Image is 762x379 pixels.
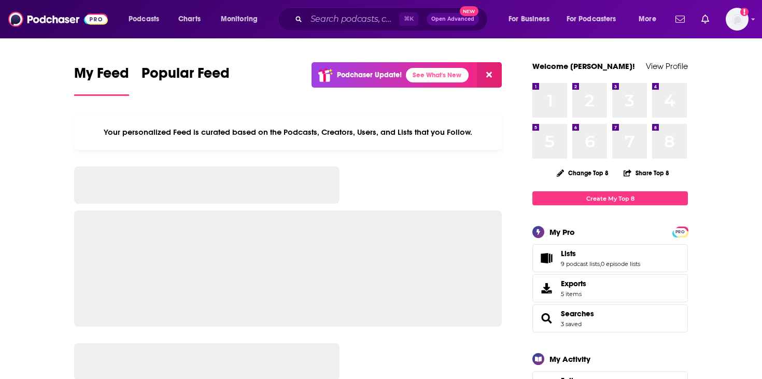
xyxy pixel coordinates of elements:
[561,279,586,288] span: Exports
[221,12,258,26] span: Monitoring
[501,11,562,27] button: open menu
[74,64,129,88] span: My Feed
[561,320,582,328] a: 3 saved
[536,281,557,296] span: Exports
[399,12,418,26] span: ⌘ K
[674,228,686,236] span: PRO
[726,8,749,31] img: User Profile
[623,163,670,183] button: Share Top 8
[74,64,129,96] a: My Feed
[631,11,669,27] button: open menu
[431,17,474,22] span: Open Advanced
[8,9,108,29] img: Podchaser - Follow, Share and Rate Podcasts
[674,228,686,235] a: PRO
[129,12,159,26] span: Podcasts
[549,354,590,364] div: My Activity
[142,64,230,88] span: Popular Feed
[460,6,478,16] span: New
[306,11,399,27] input: Search podcasts, credits, & more...
[532,61,635,71] a: Welcome [PERSON_NAME]!
[726,8,749,31] span: Logged in as derettb
[536,311,557,326] a: Searches
[549,227,575,237] div: My Pro
[740,8,749,16] svg: Add a profile image
[532,191,688,205] a: Create My Top 8
[406,68,469,82] a: See What's New
[561,290,586,298] span: 5 items
[509,12,549,26] span: For Business
[671,10,689,28] a: Show notifications dropdown
[121,11,173,27] button: open menu
[561,249,640,258] a: Lists
[551,166,615,179] button: Change Top 8
[646,61,688,71] a: View Profile
[337,71,402,79] p: Podchaser Update!
[600,260,601,268] span: ,
[561,249,576,258] span: Lists
[178,12,201,26] span: Charts
[214,11,271,27] button: open menu
[561,260,600,268] a: 9 podcast lists
[74,115,502,150] div: Your personalized Feed is curated based on the Podcasts, Creators, Users, and Lists that you Follow.
[536,251,557,265] a: Lists
[532,244,688,272] span: Lists
[726,8,749,31] button: Show profile menu
[142,64,230,96] a: Popular Feed
[601,260,640,268] a: 0 episode lists
[172,11,207,27] a: Charts
[567,12,616,26] span: For Podcasters
[427,13,479,25] button: Open AdvancedNew
[561,309,594,318] a: Searches
[560,11,631,27] button: open menu
[697,10,713,28] a: Show notifications dropdown
[288,7,498,31] div: Search podcasts, credits, & more...
[639,12,656,26] span: More
[532,304,688,332] span: Searches
[532,274,688,302] a: Exports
